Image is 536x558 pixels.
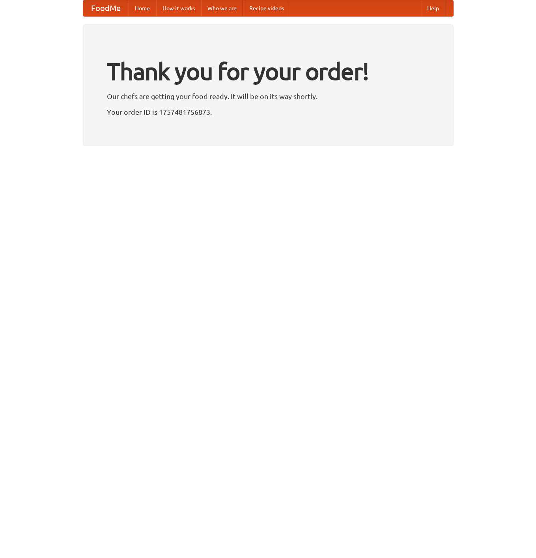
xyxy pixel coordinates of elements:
a: Home [129,0,156,16]
a: Help [421,0,445,16]
a: Recipe videos [243,0,290,16]
a: How it works [156,0,201,16]
a: Who we are [201,0,243,16]
a: FoodMe [83,0,129,16]
h1: Thank you for your order! [107,52,430,90]
p: Your order ID is 1757481756873. [107,106,430,118]
p: Our chefs are getting your food ready. It will be on its way shortly. [107,90,430,102]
